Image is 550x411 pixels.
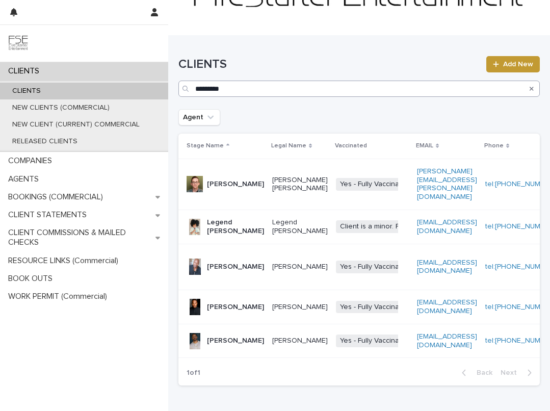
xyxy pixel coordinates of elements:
p: CLIENT COMMISSIONS & MAILED CHECKS [4,228,155,247]
span: Yes - Fully Vaccinated [336,335,414,347]
p: [PERSON_NAME] [272,337,328,345]
p: [PERSON_NAME] [207,263,264,271]
p: RELEASED CLIENTS [4,137,86,146]
p: EMAIL [416,140,433,151]
button: Back [454,368,496,377]
button: Next [496,368,540,377]
p: RESOURCE LINKS (Commercial) [4,256,126,266]
span: Yes - Fully Vaccinated [336,261,414,273]
a: [EMAIL_ADDRESS][DOMAIN_NAME] [417,333,477,349]
span: Add New [503,61,533,68]
p: [PERSON_NAME] [207,337,264,345]
p: NEW CLIENTS (COMMERCIAL) [4,104,118,112]
a: [EMAIL_ADDRESS][DOMAIN_NAME] [417,259,477,275]
span: Back [470,369,492,376]
p: [PERSON_NAME] [207,180,264,189]
p: AGENTS [4,174,47,184]
p: BOOKINGS (COMMERCIAL) [4,192,111,202]
p: CLIENTS [4,87,49,95]
p: BOOK OUTS [4,274,61,284]
a: [PERSON_NAME][EMAIL_ADDRESS][PERSON_NAME][DOMAIN_NAME] [417,168,477,200]
p: Legal Name [271,140,306,151]
button: Agent [178,109,220,125]
p: COMPANIES [4,156,60,166]
img: 9JgRvJ3ETPGCJDhvPVA5 [8,33,29,54]
a: [EMAIL_ADDRESS][DOMAIN_NAME] [417,299,477,315]
p: Legend [PERSON_NAME] [207,218,264,236]
p: [PERSON_NAME] [207,303,264,312]
a: [EMAIL_ADDRESS][DOMAIN_NAME] [417,219,477,235]
p: Vaccinated [335,140,367,151]
h1: CLIENTS [178,57,480,72]
span: Yes - Fully Vaccinated [336,178,414,191]
p: [PERSON_NAME] [PERSON_NAME] [272,176,328,193]
p: NEW CLIENT (CURRENT) COMMERCIAL [4,120,148,129]
a: Add New [486,56,540,72]
p: CLIENT STATEMENTS [4,210,95,220]
p: Legend [PERSON_NAME] [272,218,328,236]
p: [PERSON_NAME] [272,263,328,271]
p: WORK PERMIT (Commercial) [4,292,115,301]
p: 1 of 1 [178,361,208,386]
p: Phone [484,140,504,151]
p: CLIENTS [4,66,47,76]
p: Stage Name [187,140,224,151]
p: [PERSON_NAME] [272,303,328,312]
input: Search [178,81,540,97]
span: Next [501,369,523,376]
span: Yes - Fully Vaccinated [336,301,414,314]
